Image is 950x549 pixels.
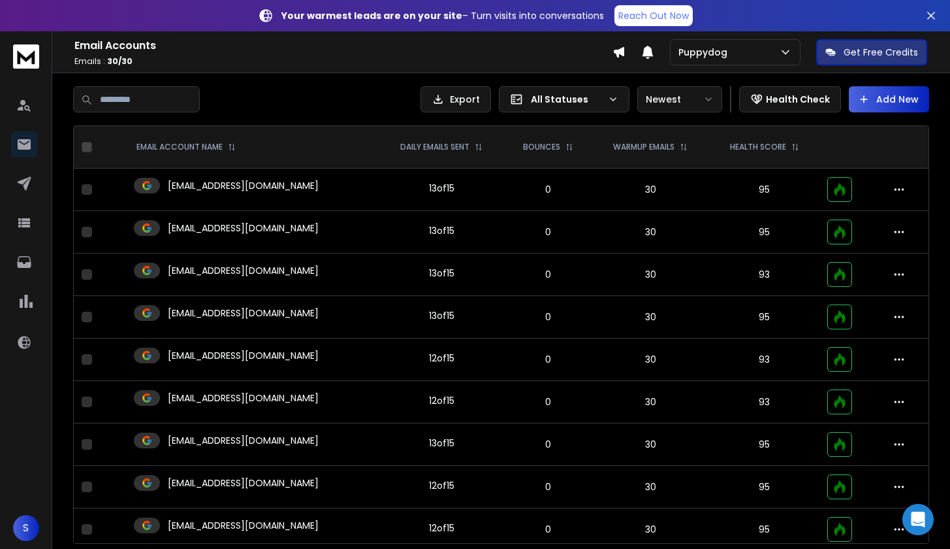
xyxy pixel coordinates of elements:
td: 95 [709,296,819,339]
p: [EMAIL_ADDRESS][DOMAIN_NAME] [168,179,319,192]
td: 30 [592,424,709,466]
td: 30 [592,254,709,296]
td: 93 [709,381,819,424]
div: 12 of 15 [429,394,454,407]
p: [EMAIL_ADDRESS][DOMAIN_NAME] [168,391,319,405]
p: DAILY EMAILS SENT [400,142,469,152]
p: [EMAIL_ADDRESS][DOMAIN_NAME] [168,434,319,447]
p: HEALTH SCORE [730,142,786,152]
p: 0 [513,523,584,536]
div: 12 of 15 [429,352,454,365]
h1: Email Accounts [74,38,612,54]
p: Puppydog [678,46,733,59]
div: 13 of 15 [429,267,454,280]
td: 95 [709,169,819,211]
div: 13 of 15 [429,224,454,237]
div: 13 of 15 [429,309,454,322]
td: 30 [592,466,709,508]
div: 12 of 15 [429,522,454,535]
button: S [13,515,39,541]
p: WARMUP EMAILS [613,142,674,152]
p: [EMAIL_ADDRESS][DOMAIN_NAME] [168,264,319,277]
p: Emails : [74,56,612,67]
p: 0 [513,438,584,451]
div: 13 of 15 [429,437,454,450]
p: 0 [513,310,584,324]
span: 30 / 30 [107,56,133,67]
p: BOUNCES [523,142,560,152]
td: 30 [592,339,709,381]
button: Get Free Credits [816,39,927,65]
td: 95 [709,424,819,466]
button: Newest [637,86,722,112]
td: 95 [709,211,819,254]
button: Health Check [739,86,841,112]
div: EMAIL ACCOUNT NAME [136,142,236,152]
td: 93 [709,254,819,296]
td: 30 [592,381,709,424]
td: 95 [709,466,819,508]
div: 12 of 15 [429,479,454,492]
p: 0 [513,353,584,366]
a: Reach Out Now [614,5,693,26]
p: [EMAIL_ADDRESS][DOMAIN_NAME] [168,476,319,490]
p: Get Free Credits [844,46,918,59]
td: 93 [709,339,819,381]
p: [EMAIL_ADDRESS][DOMAIN_NAME] [168,519,319,532]
p: 0 [513,225,584,239]
td: 30 [592,296,709,339]
img: logo [13,44,39,69]
p: All Statuses [531,93,603,106]
p: Reach Out Now [618,9,689,22]
p: 0 [513,268,584,281]
p: [EMAIL_ADDRESS][DOMAIN_NAME] [168,222,319,235]
p: [EMAIL_ADDRESS][DOMAIN_NAME] [168,349,319,362]
p: 0 [513,480,584,493]
strong: Your warmest leads are on your site [281,9,462,22]
p: – Turn visits into conversations [281,9,604,22]
td: 30 [592,211,709,254]
p: 0 [513,395,584,408]
p: [EMAIL_ADDRESS][DOMAIN_NAME] [168,307,319,320]
button: Export [420,86,491,112]
button: Add New [849,86,929,112]
p: 0 [513,183,584,196]
div: Open Intercom Messenger [902,504,934,535]
p: Health Check [766,93,830,106]
div: 13 of 15 [429,182,454,195]
td: 30 [592,169,709,211]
